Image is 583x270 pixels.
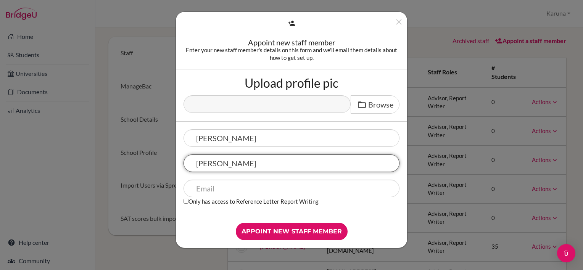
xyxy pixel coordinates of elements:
[184,199,188,204] input: Only has access to Reference Letter Report Writing
[557,244,575,262] div: Open Intercom Messenger
[394,17,404,30] button: Close
[184,129,399,147] input: First name
[184,197,319,205] label: Only has access to Reference Letter Report Writing
[184,46,399,61] div: Enter your new staff member's details on this form and we'll email them details about how to get ...
[184,180,399,197] input: Email
[184,154,399,172] input: Last name
[184,39,399,46] div: Appoint new staff member
[236,223,348,240] input: Appoint new staff member
[245,77,338,89] label: Upload profile pic
[368,100,393,109] span: Browse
